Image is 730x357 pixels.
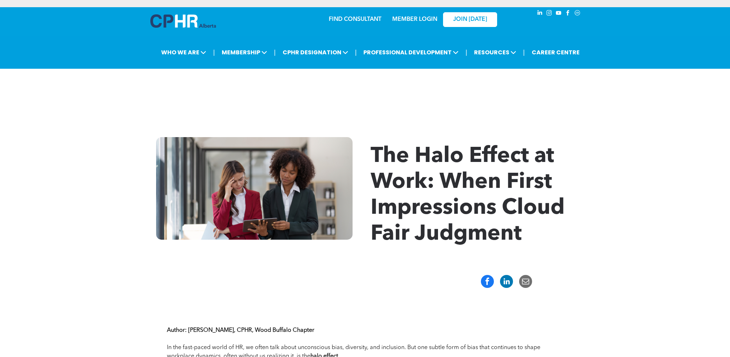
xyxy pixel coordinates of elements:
[274,45,276,60] li: |
[472,46,518,59] span: RESOURCES
[443,12,497,27] a: JOIN [DATE]
[536,9,544,19] a: linkedin
[555,9,563,19] a: youtube
[159,46,208,59] span: WHO WE ARE
[280,46,350,59] span: CPHR DESIGNATION
[564,9,572,19] a: facebook
[392,17,437,22] a: MEMBER LOGIN
[220,46,269,59] span: MEMBERSHIP
[465,45,467,60] li: |
[371,146,565,245] span: The Halo Effect at Work: When First Impressions Cloud Fair Judgment
[167,327,185,333] strong: Author
[355,45,357,60] li: |
[329,17,381,22] a: FIND CONSULTANT
[574,9,581,19] a: Social network
[361,46,461,59] span: PROFESSIONAL DEVELOPMENT
[150,14,216,28] img: A blue and white logo for cp alberta
[523,45,525,60] li: |
[185,327,314,333] strong: : [PERSON_NAME], CPHR, Wood Buffalo Chapter
[530,46,582,59] a: CAREER CENTRE
[545,9,553,19] a: instagram
[213,45,215,60] li: |
[453,16,487,23] span: JOIN [DATE]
